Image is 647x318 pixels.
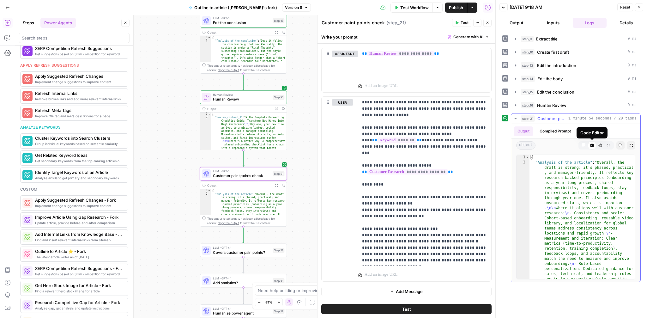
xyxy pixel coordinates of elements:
[521,76,535,82] span: step_14
[609,18,643,28] button: Details
[332,99,353,106] button: user
[35,220,123,225] span: Update article, provide before-and-after comparison
[449,4,463,11] span: Publish
[273,95,284,100] div: Step 16
[536,36,558,42] span: Extract title
[386,20,406,26] span: ( step_21 )
[35,158,123,163] span: Get secondary keywords from the top-ranking articles of a target search term
[35,45,123,52] span: SERP Competition Refresh Suggestions
[526,155,529,160] span: Toggle code folding, rows 1 through 4
[521,89,535,95] span: step_15
[213,280,270,285] span: Add statistics?
[213,276,270,280] span: LLM · GPT-4.1
[35,289,123,294] span: Find a relevant hero stock image for article
[322,97,353,281] div: user
[627,49,637,55] span: 0 ms
[511,34,640,44] button: 0 ms
[35,272,123,277] span: Get suggestions based on SERP competition for keyword
[22,35,127,41] input: Search steps
[243,227,244,243] g: Edge from step_21 to step_17
[521,62,535,69] span: step_13
[322,20,385,26] textarea: Customer paint points check
[396,288,423,295] span: Add Message
[627,63,637,68] span: 0 ms
[207,30,271,34] div: Output
[200,304,287,318] div: LLM · GPT-4.1Humanize power agentStep 19
[35,282,123,289] span: Get Hero Stock Image for Article - Fork
[332,51,358,57] button: assistant
[627,89,637,95] span: 0 ms
[537,102,566,108] span: Human Review
[194,4,277,11] span: Outline to article ([PERSON_NAME]'s fork)
[511,124,640,282] div: 1 minute 54 seconds / 20 tasks
[207,183,271,187] div: Output
[213,310,270,316] span: Humanize power agent
[243,74,244,90] g: Edge from step_15 to step_16
[322,48,353,92] div: assistant
[200,244,287,257] div: LLM · GPT-4.1Covers customer pain points?Step 17
[200,167,287,227] div: LLM · GPT-5Customer paint points checkStep 21Output{ "Analysis of the article":"Overall, the draf...
[273,248,284,253] div: Step 17
[200,39,211,137] div: 2
[208,189,211,193] span: Toggle code folding, rows 1 through 3
[40,18,76,28] button: Power Agents
[20,125,128,130] div: Analyze keywords
[536,18,570,28] button: Inputs
[536,126,575,136] button: Compiled Prompt
[321,287,492,296] button: Add Message
[511,87,640,97] button: 0 ms
[35,73,123,79] span: Apply Suggested Refresh Changes
[200,14,287,74] div: LLM · GPT-5Edit the conclusionStep 15Output{ "Analysis of the conclusion":"Does it follow the con...
[213,306,270,311] span: LLM · GPT-4.1
[273,18,284,23] div: Step 15
[402,306,411,312] span: Test
[627,102,637,108] span: 0 ms
[516,141,535,150] span: object
[620,4,630,10] span: Reset
[453,34,483,40] span: Generate with AI
[200,189,211,193] div: 1
[617,3,633,11] button: Reset
[213,93,270,97] span: Human Review
[511,47,640,57] button: 0 ms
[511,74,640,84] button: 0 ms
[400,4,429,11] span: Test Workflow
[20,187,128,192] div: Custom
[273,278,284,283] div: Step 18
[35,96,123,101] span: Remove broken links and add more relevant internal links
[200,113,211,116] div: 1
[537,49,569,55] span: Create first draft
[218,68,239,72] span: Copy the output
[317,30,495,43] div: Write your prompt
[35,175,123,180] span: Analyze article to get primary and secondary keywords
[35,90,123,96] span: Refresh Internal Links
[521,49,535,55] span: step_10
[537,115,566,122] span: Customer paint points check
[35,299,123,306] span: Research Competitive Gap for Article - Fork
[213,246,270,250] span: LLM · GPT-4.1
[445,33,492,41] button: Generate with AI
[35,254,123,260] span: The latest article writer as of [DATE].
[35,237,123,242] span: Find and insert relevant internal links from sitemap
[35,79,123,84] span: Implement change suggestions to improve content
[35,141,123,146] span: Group individual keywords based on semantic similarity
[213,169,270,174] span: LLM · GPT-5
[273,171,284,176] div: Step 21
[521,115,535,122] span: step_21
[35,214,123,220] span: Improve Article Using Gap Research - Fork
[511,100,640,110] button: 0 ms
[35,113,123,119] span: Improve title tag and meta descriptions for a page
[577,126,602,136] button: Metadata
[573,18,607,28] button: Logs
[20,63,128,68] div: Apply refresh suggestions
[273,309,284,314] div: Step 19
[208,113,211,116] span: Toggle code folding, rows 1 through 3
[461,20,469,26] span: Test
[213,16,270,20] span: LLM · GPT-5
[35,203,123,208] span: Implement change suggestions to improve content
[213,173,270,179] span: Customer paint points check
[499,18,534,28] button: Output
[207,216,284,225] div: This output is too large & has been abbreviated for review. to view the full content.
[517,155,529,160] div: 1
[537,76,563,82] span: Edit the body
